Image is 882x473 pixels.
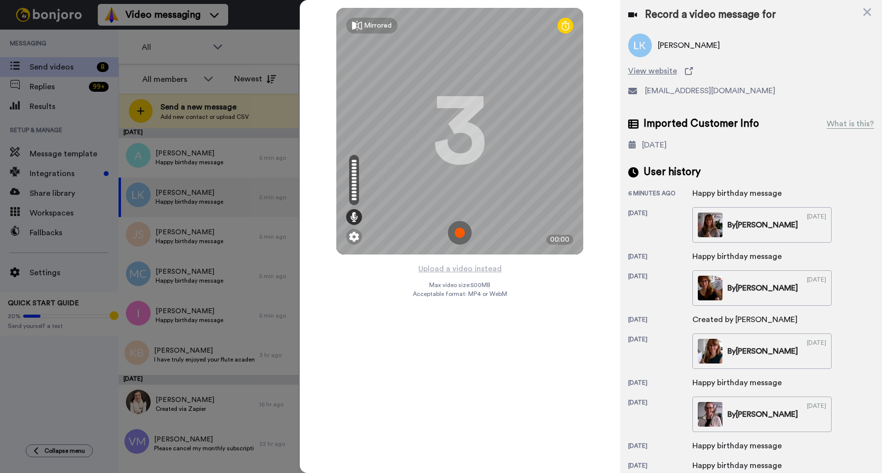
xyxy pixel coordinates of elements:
[698,402,722,427] img: 85317d80-b2e2-4f89-895e-ec3712d68a18-thumb.jpg
[698,213,722,237] img: b6f4e953-56a6-4422-ba4d-167a1d2e0f15-thumb.jpg
[628,189,692,199] div: 6 minutes ago
[448,221,472,245] img: ic_record_start.svg
[546,235,573,245] div: 00:00
[827,118,874,130] div: What is this?
[807,339,826,364] div: [DATE]
[692,460,782,472] div: Happy birthday message
[807,213,826,237] div: [DATE]
[628,253,692,262] div: [DATE]
[429,281,490,289] span: Max video size: 500 MB
[698,276,722,300] img: a3e89a29-a981-43fa-879d-76433761401d-thumb.jpg
[628,442,692,452] div: [DATE]
[628,272,692,306] div: [DATE]
[692,314,798,326] div: Created by [PERSON_NAME]
[692,187,782,199] div: Happy birthday message
[645,85,775,97] span: [EMAIL_ADDRESS][DOMAIN_NAME]
[692,251,782,262] div: Happy birthday message
[692,377,782,389] div: Happy birthday message
[349,232,359,242] img: ic_gear.svg
[628,65,677,77] span: View website
[628,462,692,472] div: [DATE]
[727,282,798,294] div: By [PERSON_NAME]
[433,94,487,168] div: 3
[807,402,826,427] div: [DATE]
[727,219,798,231] div: By [PERSON_NAME]
[643,116,759,131] span: Imported Customer Info
[642,139,667,151] div: [DATE]
[727,345,798,357] div: By [PERSON_NAME]
[807,276,826,300] div: [DATE]
[692,270,832,306] a: By[PERSON_NAME][DATE]
[628,379,692,389] div: [DATE]
[692,333,832,369] a: By[PERSON_NAME][DATE]
[628,335,692,369] div: [DATE]
[643,165,701,180] span: User history
[692,440,782,452] div: Happy birthday message
[628,65,874,77] a: View website
[692,207,832,243] a: By[PERSON_NAME][DATE]
[413,290,507,298] span: Acceptable format: MP4 or WebM
[628,209,692,243] div: [DATE]
[727,408,798,420] div: By [PERSON_NAME]
[692,397,832,432] a: By[PERSON_NAME][DATE]
[698,339,722,364] img: a2927cc8-9730-4794-90be-b4db9051b56a-thumb.jpg
[415,262,505,275] button: Upload a video instead
[628,316,692,326] div: [DATE]
[628,399,692,432] div: [DATE]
